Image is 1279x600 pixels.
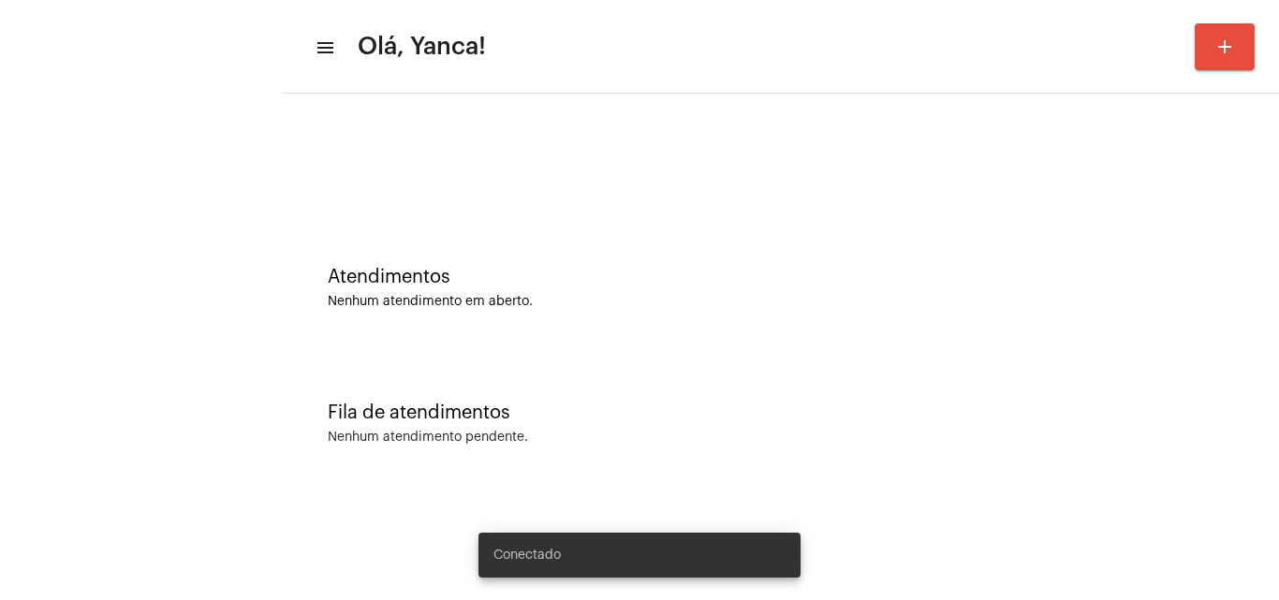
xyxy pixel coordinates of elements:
span: Olá, Yanca! [358,32,486,62]
div: Nenhum atendimento pendente. [328,431,528,445]
div: Fila de atendimentos [328,402,1232,423]
div: Atendimentos [328,267,1232,287]
mat-icon: sidenav icon [315,37,333,59]
div: Nenhum atendimento em aberto. [328,295,1232,309]
mat-icon: add [1213,36,1236,58]
span: Conectado [493,546,561,564]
